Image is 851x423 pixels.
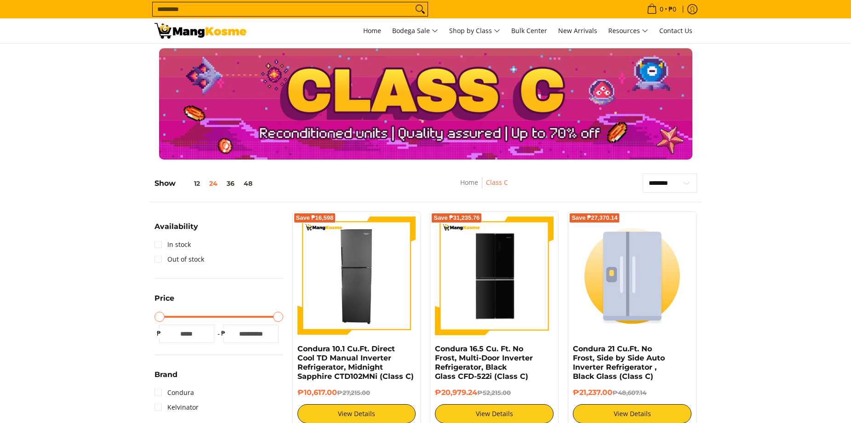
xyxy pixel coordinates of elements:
span: Shop by Class [449,25,500,37]
a: Kelvinator [154,400,199,415]
span: Resources [608,25,648,37]
nav: Breadcrumbs [404,177,565,198]
a: Out of stock [154,252,204,267]
span: Bulk Center [511,26,547,35]
a: Contact Us [655,18,697,43]
summary: Open [154,223,198,237]
img: Condura 16.5 Cu. Ft. No Frost, Multi-Door Inverter Refrigerator, Black Glass CFD-522i (Class C) [435,218,554,334]
h6: ₱10,617.00 [297,388,416,397]
h6: ₱21,237.00 [573,388,691,397]
button: 24 [205,180,222,187]
img: Class C Home &amp; Business Appliances: Up to 70% Off l Mang Kosme [154,23,246,39]
h6: ₱20,979.24 [435,388,554,397]
span: Contact Us [659,26,692,35]
del: ₱27,215.00 [337,389,370,396]
span: • [644,4,679,14]
span: Save ₱31,235.76 [434,215,480,221]
a: Resources [604,18,653,43]
del: ₱52,215.00 [477,389,511,396]
button: 36 [222,180,239,187]
a: Bodega Sale [388,18,443,43]
span: Price [154,295,174,302]
span: ₱ [154,329,164,338]
nav: Main Menu [256,18,697,43]
del: ₱48,607.14 [612,389,646,396]
summary: Open [154,371,177,385]
span: ₱ [219,329,228,338]
a: Bulk Center [507,18,552,43]
a: Condura 10.1 Cu.Ft. Direct Cool TD Manual Inverter Refrigerator, Midnight Sapphire CTD102MNi (Cla... [297,344,414,381]
a: Home [359,18,386,43]
summary: Open [154,295,174,309]
span: Home [363,26,381,35]
span: 0 [658,6,665,12]
a: Class C [486,178,508,187]
span: Save ₱16,598 [296,215,334,221]
a: In stock [154,237,191,252]
button: 48 [239,180,257,187]
a: New Arrivals [554,18,602,43]
button: Search [413,2,428,16]
a: Home [460,178,478,187]
h5: Show [154,179,257,188]
span: New Arrivals [558,26,597,35]
a: Condura 21 Cu.Ft. No Frost, Side by Side Auto Inverter Refrigerator , Black Glass (Class C) [573,344,665,381]
span: Save ₱27,370.14 [571,215,617,221]
a: Condura [154,385,194,400]
a: Condura 16.5 Cu. Ft. No Frost, Multi-Door Inverter Refrigerator, Black Glass CFD-522i (Class C) [435,344,533,381]
img: Condura 21 Cu.Ft. No Frost, Side by Side Auto Inverter Refrigerator , Black Glass (Class C) [573,217,691,335]
span: Brand [154,371,177,378]
button: 12 [176,180,205,187]
a: Shop by Class [445,18,505,43]
span: ₱0 [667,6,678,12]
img: Condura 10.1 Cu.Ft. Direct Cool TD Manual Inverter Refrigerator, Midnight Sapphire CTD102MNi (Cla... [297,217,416,335]
span: Bodega Sale [392,25,438,37]
span: Availability [154,223,198,230]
